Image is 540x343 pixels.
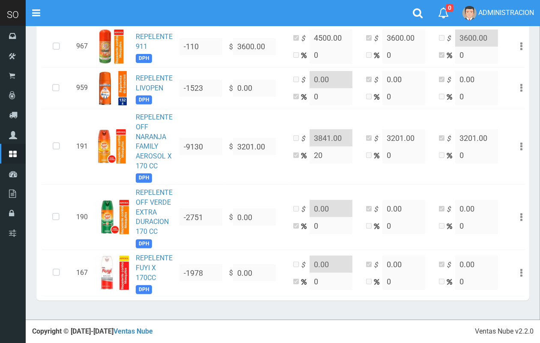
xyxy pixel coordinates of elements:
a: REPELENTE OFF NARANJA FAMILY AEROSOL X 170 CC [136,113,173,170]
td: 191 [73,109,91,184]
i: $ [447,260,455,270]
a: REPELENTE LIVOPEN [136,74,173,92]
span: DPH [136,95,152,104]
i: $ [374,75,382,85]
i: $ [374,260,382,270]
span: DPH [136,285,152,294]
td: 167 [73,250,91,296]
span: DPH [136,173,152,182]
td: $ [226,109,290,184]
td: 967 [73,26,91,68]
i: $ [301,134,310,144]
img: ... [95,256,129,290]
strong: Copyright © [DATE]-[DATE] [32,327,153,335]
a: REPELENTE FUYI X 170CC [136,254,173,282]
i: $ [301,260,310,270]
span: DPH [136,239,152,248]
a: REPELENTE 911 [136,33,173,51]
span: 0 [446,4,453,12]
i: $ [447,205,455,215]
a: Ventas Nube [113,327,153,335]
img: ... [97,71,127,105]
i: $ [447,75,455,85]
i: $ [301,75,310,85]
i: $ [447,134,455,144]
i: $ [301,205,310,215]
td: 190 [73,184,91,250]
img: ... [95,200,129,234]
a: REPELENTE OFF VERDE EXTRA DURACION 170 CC [136,188,173,236]
img: ... [96,129,127,164]
td: $ [226,26,290,68]
td: $ [226,250,290,296]
i: $ [374,34,382,44]
i: $ [301,34,310,44]
i: $ [447,34,455,44]
i: $ [374,134,382,144]
span: ADMINISTRACION [478,9,534,17]
td: 959 [73,67,91,109]
img: User Image [462,6,477,20]
span: DPH [136,54,152,63]
td: $ [226,67,290,109]
td: $ [226,184,290,250]
img: ... [99,30,125,64]
div: Ventas Nube v2.2.0 [475,327,534,337]
i: $ [374,205,382,215]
